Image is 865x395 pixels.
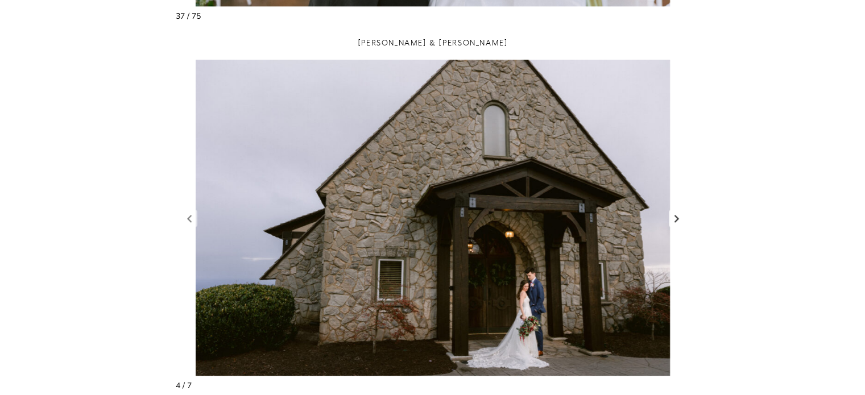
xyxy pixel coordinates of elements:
div: 4 / 7 [176,381,690,390]
h3: [PERSON_NAME] & [PERSON_NAME] [176,36,690,49]
a: Previous slide [181,210,197,227]
a: Next slide [669,210,685,227]
li: 4 / 7 [176,60,690,376]
div: 37 / 75 [176,12,690,21]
